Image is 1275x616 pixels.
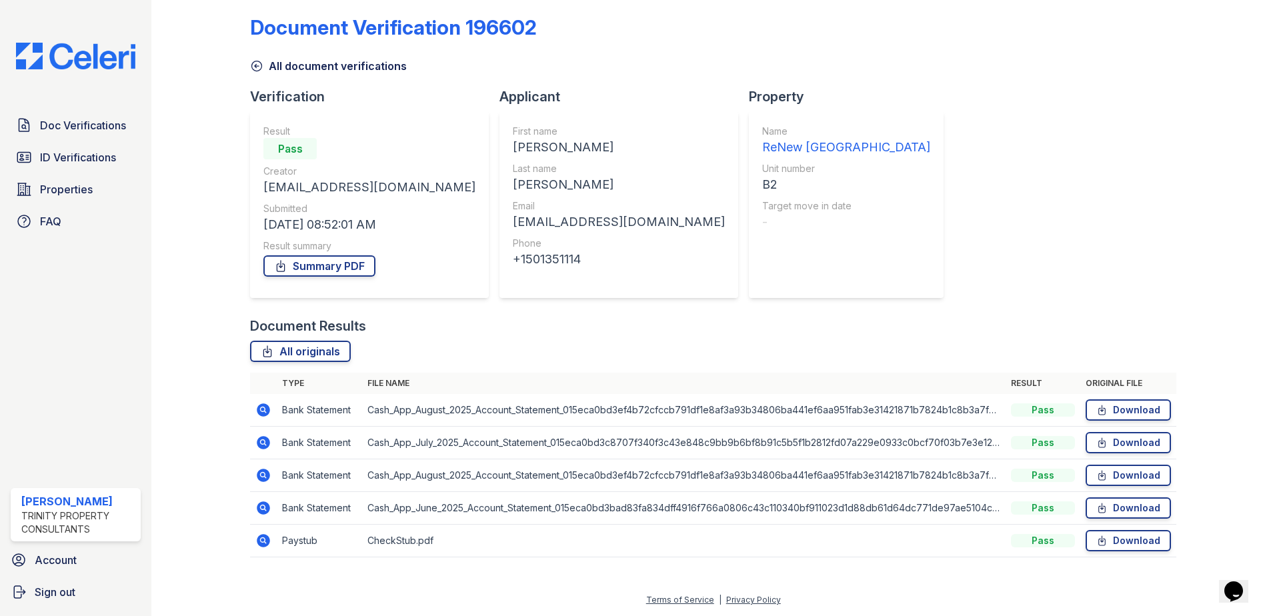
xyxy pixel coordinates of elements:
div: +1501351114 [513,250,725,269]
div: Pass [1011,436,1075,449]
div: Applicant [499,87,749,106]
td: Cash_App_August_2025_Account_Statement_015eca0bd3ef4b72cfccb791df1e8af3a93b34806ba441ef6aa951fab3... [362,394,1006,427]
div: Document Results [250,317,366,335]
td: Cash_App_June_2025_Account_Statement_015eca0bd3bad83fa834dff4916f766a0806c43c110340bf911023d1d88d... [362,492,1006,525]
div: Target move in date [762,199,930,213]
td: Cash_App_July_2025_Account_Statement_015eca0bd3c8707f340f3c43e848c9bb9b6bf8b91c5b5f1b2812fd07a229... [362,427,1006,459]
a: All document verifications [250,58,407,74]
span: Doc Verifications [40,117,126,133]
th: Original file [1080,373,1176,394]
span: Properties [40,181,93,197]
div: Property [749,87,954,106]
a: Download [1086,432,1171,453]
a: Download [1086,399,1171,421]
a: Summary PDF [263,255,375,277]
div: [PERSON_NAME] [513,138,725,157]
div: Submitted [263,202,475,215]
div: Email [513,199,725,213]
td: Bank Statement [277,492,362,525]
div: [PERSON_NAME] [21,493,135,509]
a: Download [1086,497,1171,519]
a: ID Verifications [11,144,141,171]
iframe: chat widget [1219,563,1262,603]
a: Account [5,547,146,573]
a: Download [1086,465,1171,486]
div: ReNew [GEOGRAPHIC_DATA] [762,138,930,157]
div: Name [762,125,930,138]
th: Result [1006,373,1080,394]
div: B2 [762,175,930,194]
span: Account [35,552,77,568]
td: Paystub [277,525,362,557]
div: Last name [513,162,725,175]
span: ID Verifications [40,149,116,165]
a: Sign out [5,579,146,605]
div: Creator [263,165,475,178]
td: Cash_App_August_2025_Account_Statement_015eca0bd3ef4b72cfccb791df1e8af3a93b34806ba441ef6aa951fab3... [362,459,1006,492]
a: Terms of Service [646,595,714,605]
div: [DATE] 08:52:01 AM [263,215,475,234]
a: Name ReNew [GEOGRAPHIC_DATA] [762,125,930,157]
div: Pass [1011,469,1075,482]
div: Pass [1011,501,1075,515]
div: Document Verification 196602 [250,15,537,39]
div: First name [513,125,725,138]
div: Unit number [762,162,930,175]
a: Properties [11,176,141,203]
div: Pass [263,138,317,159]
a: Download [1086,530,1171,551]
div: | [719,595,722,605]
td: CheckStub.pdf [362,525,1006,557]
span: FAQ [40,213,61,229]
td: Bank Statement [277,459,362,492]
img: CE_Logo_Blue-a8612792a0a2168367f1c8372b55b34899dd931a85d93a1a3d3e32e68fde9ad4.png [5,43,146,69]
a: FAQ [11,208,141,235]
span: Sign out [35,584,75,600]
div: Result summary [263,239,475,253]
a: Doc Verifications [11,112,141,139]
div: Pass [1011,403,1075,417]
div: Trinity Property Consultants [21,509,135,536]
div: [PERSON_NAME] [513,175,725,194]
div: - [762,213,930,231]
td: Bank Statement [277,427,362,459]
td: Bank Statement [277,394,362,427]
th: Type [277,373,362,394]
a: All originals [250,341,351,362]
div: Pass [1011,534,1075,547]
div: Verification [250,87,499,106]
a: Privacy Policy [726,595,781,605]
div: [EMAIL_ADDRESS][DOMAIN_NAME] [513,213,725,231]
div: Phone [513,237,725,250]
div: [EMAIL_ADDRESS][DOMAIN_NAME] [263,178,475,197]
div: Result [263,125,475,138]
th: File name [362,373,1006,394]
